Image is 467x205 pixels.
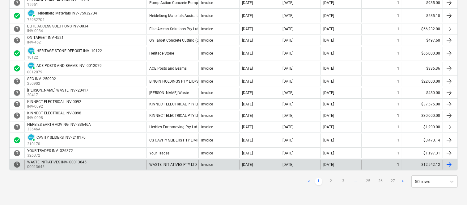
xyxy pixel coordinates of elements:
[397,27,399,31] div: 1
[323,51,334,55] div: [DATE]
[201,27,213,31] div: Invoice
[36,64,102,68] div: ACE POSTS AND BEAMS INV- 0012079
[201,113,213,118] div: Invoice
[397,79,399,84] div: 1
[13,37,21,44] div: Invoice is waiting for an approval
[283,125,294,129] div: [DATE]
[13,78,21,85] span: help
[242,91,253,95] div: [DATE]
[402,76,443,86] div: $22,000.00
[283,14,294,18] div: [DATE]
[28,10,34,16] img: xero.svg
[242,79,253,84] div: [DATE]
[283,162,294,167] div: [DATE]
[397,91,399,95] div: 1
[13,37,21,44] span: help
[402,111,443,121] div: $30,000.00
[27,88,88,92] div: [PERSON_NAME] WASTE INV- 20417
[27,160,87,164] div: WASTE INITIATIVES INV- 00013645
[242,162,253,167] div: [DATE]
[352,178,359,185] a: ...
[27,77,56,81] div: SFG INV- 250902
[27,55,102,60] p: 10122
[149,91,189,95] div: [PERSON_NAME] Waste
[283,1,294,5] div: [DATE]
[13,112,21,119] div: Invoice is waiting for an approval
[399,178,406,185] a: Next page
[149,66,187,71] div: ACE Posts and Beams
[323,102,334,106] div: [DATE]
[27,133,35,141] div: Invoice has been synced with Xero and its status is currently PAID
[13,137,21,144] span: check_circle
[283,113,294,118] div: [DATE]
[323,14,334,18] div: [DATE]
[13,89,21,96] div: Invoice is waiting for an approval
[242,102,253,106] div: [DATE]
[242,66,253,71] div: [DATE]
[201,162,213,167] div: Invoice
[13,161,21,168] span: help
[36,135,86,140] div: CAVITY SLIDERS INV- 210170
[27,153,74,158] p: 326372
[13,12,21,19] span: check_circle
[323,27,334,31] div: [DATE]
[283,151,294,155] div: [DATE]
[397,125,399,129] div: 1
[201,79,213,84] div: Invoice
[242,27,253,31] div: [DATE]
[13,65,21,72] span: check_circle
[397,1,399,5] div: 1
[28,48,34,54] img: xero.svg
[27,62,35,70] div: Invoice has been synced with Xero and its status is currently PAID
[36,49,102,53] div: HERITAGE STONE DEPOSIT INV- 10122
[201,125,213,129] div: Invoice
[27,9,35,17] div: Invoice has been synced with Xero and its status is currently PAID
[397,138,399,142] div: 1
[283,51,294,55] div: [DATE]
[283,38,294,43] div: [DATE]
[283,138,294,142] div: [DATE]
[201,51,213,55] div: Invoice
[242,14,253,18] div: [DATE]
[13,100,21,108] div: Invoice is waiting for an approval
[27,111,81,115] div: KINNECT ELECTRICAL INV-0098
[323,38,334,43] div: [DATE]
[323,1,334,5] div: [DATE]
[13,123,21,131] span: help
[149,162,197,167] div: WASTE INITIATIVES PTY LTD
[27,115,83,121] p: INV-0098
[327,178,335,185] a: Page 2
[323,125,334,129] div: [DATE]
[27,17,97,23] p: 75932704
[323,91,334,95] div: [DATE]
[397,162,399,167] div: 1
[13,161,21,168] div: Invoice is waiting for an approval
[13,12,21,19] div: Invoice was approved
[27,164,88,170] p: 00013645
[13,100,21,108] span: help
[242,113,253,118] div: [DATE]
[36,11,97,15] div: Heidelberg Materials INV- 75932704
[13,150,21,157] div: Invoice is waiting for an approval
[149,27,209,31] div: Elite Access Solutions Pty Ltd (GST)
[13,78,21,85] div: Invoice is waiting for an approval
[323,138,334,142] div: [DATE]
[149,113,232,118] div: KINNECT ELECTRICAL PTY LTD (GST from [DATE])
[13,123,21,131] div: Invoice is waiting for an approval
[402,62,443,75] div: $336.36
[27,81,57,86] p: 250902
[149,14,213,18] div: Heidelberg Materials Australia Pty LTD
[402,148,443,158] div: $1,197.31
[27,47,35,55] div: Invoice has been synced with Xero and its status is currently PAID
[27,122,91,127] div: HERBIES EARTHMOVING INV- 33646A
[28,63,34,69] img: xero.svg
[397,38,399,43] div: 1
[402,9,443,23] div: $585.10
[149,151,169,155] div: Your Trades
[27,149,73,153] div: YOUR TRADES INV- 326372
[201,38,213,43] div: Invoice
[27,24,88,28] div: ELITE ACCESS SOLUTIONS INV-0034
[242,138,253,142] div: [DATE]
[283,102,294,106] div: [DATE]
